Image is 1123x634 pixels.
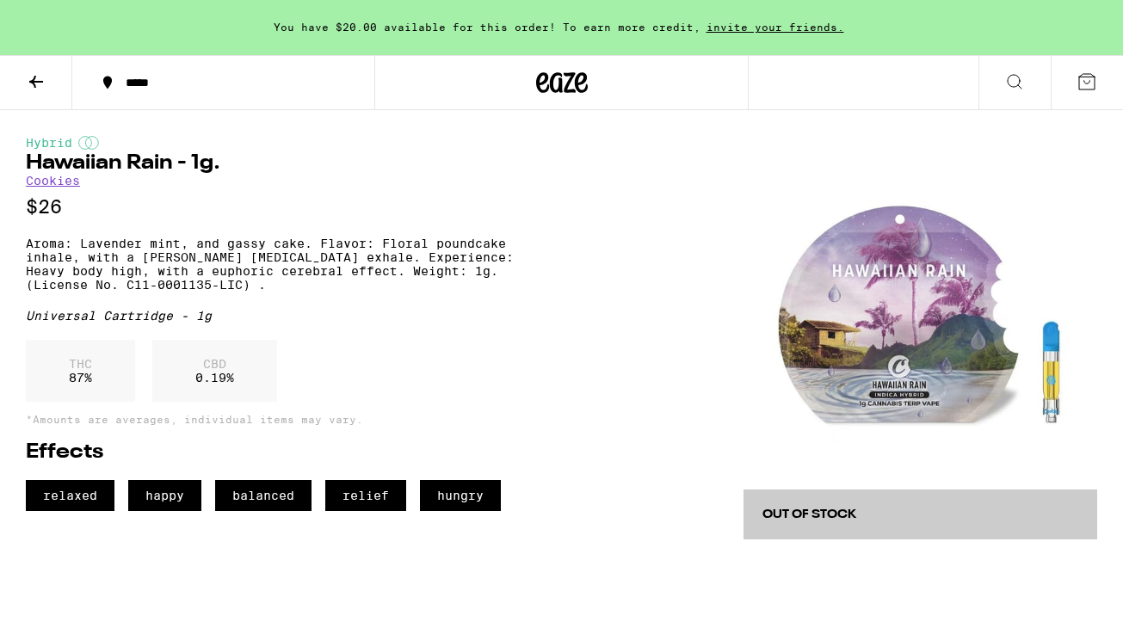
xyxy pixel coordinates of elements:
[325,480,406,511] span: relief
[274,22,700,33] span: You have $20.00 available for this order! To earn more credit,
[26,414,521,425] p: *Amounts are averages, individual items may vary.
[78,136,99,150] img: hybridColor.svg
[26,237,521,292] p: Aroma: Lavender mint, and gassy cake. Flavor: Floral poundcake inhale, with a [PERSON_NAME] [MEDI...
[26,136,521,150] div: Hybrid
[26,153,521,174] h1: Hawaiian Rain - 1g.
[762,508,856,520] span: Out of Stock
[195,357,234,371] p: CBD
[420,480,501,511] span: hungry
[744,489,1097,539] button: Out of Stock
[26,309,521,323] div: Universal Cartridge - 1g
[215,480,312,511] span: balanced
[744,136,1097,489] img: Cookies - Hawaiian Rain - 1g.
[26,174,80,188] a: Cookies
[26,340,135,402] div: 87 %
[26,196,521,218] p: $26
[700,22,850,33] span: invite your friends.
[26,442,521,463] h2: Effects
[152,340,277,402] div: 0.19 %
[128,480,201,511] span: happy
[69,357,92,371] p: THC
[26,480,114,511] span: relaxed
